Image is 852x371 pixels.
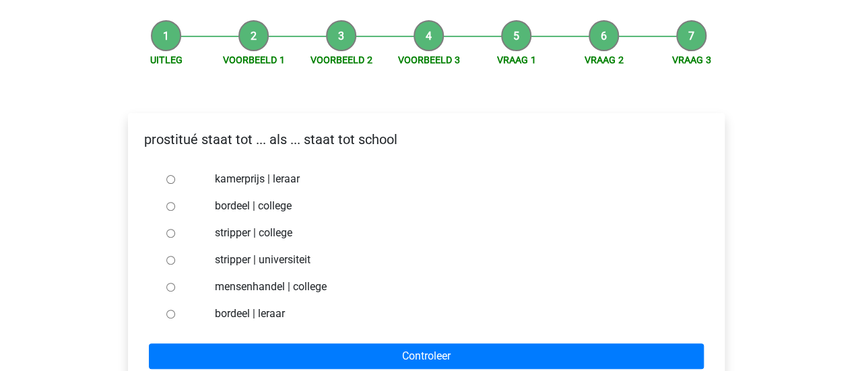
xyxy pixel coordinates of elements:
label: stripper | universiteit [215,252,681,268]
a: Voorbeeld 1 [223,55,285,65]
a: Uitleg [150,55,183,65]
a: Vraag 1 [497,55,536,65]
label: stripper | college [215,225,681,241]
p: prostitué staat tot ... als ... staat tot school [139,129,714,149]
input: Controleer [149,343,704,369]
a: Voorbeeld 3 [398,55,460,65]
a: Vraag 3 [672,55,711,65]
label: kamerprijs | leraar [215,171,681,187]
label: bordeel | leraar [215,306,681,322]
label: mensenhandel | college [215,279,681,295]
a: Vraag 2 [585,55,624,65]
label: bordeel | college [215,198,681,214]
a: Voorbeeld 2 [310,55,372,65]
